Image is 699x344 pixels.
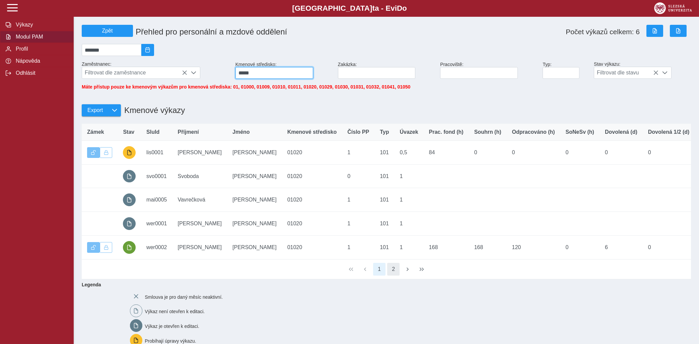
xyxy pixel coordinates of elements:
td: 01020 [282,188,342,212]
b: Legenda [79,279,688,290]
button: 2 [387,263,400,276]
span: Úvazek [400,129,418,135]
b: [GEOGRAPHIC_DATA] a - Evi [20,4,679,13]
span: Výkazy [14,22,68,28]
td: 168 [424,235,469,259]
td: Vavrečková [172,188,227,212]
td: 101 [374,141,394,165]
td: [PERSON_NAME] [227,188,282,212]
div: Kmenové středisko: [233,59,335,81]
button: 1 [373,263,386,276]
button: Zpět [82,25,133,37]
td: 0,5 [394,141,423,165]
span: Číslo PP [347,129,369,135]
td: 1 [394,235,423,259]
td: 168 [469,235,507,259]
button: Výkaz je odemčen. [87,242,100,253]
td: 0 [469,141,507,165]
span: SoNeSv (h) [566,129,594,135]
td: 0 [643,235,695,259]
td: 1 [342,188,374,212]
span: t [372,4,374,12]
span: Dovolená (d) [605,129,637,135]
td: 120 [507,235,560,259]
td: svo0001 [141,164,172,188]
span: Máte přístup pouze ke kmenovým výkazům pro kmenová střediska: 01, 01000, 01009, 01010, 01011, 010... [82,84,410,90]
div: Typ: [540,59,591,81]
td: [PERSON_NAME] [172,212,227,236]
span: Výkaz je otevřen k editaci. [145,324,199,329]
span: Stav [123,129,134,135]
span: Filtrovat dle stavu [594,67,658,78]
td: [PERSON_NAME] [172,141,227,165]
td: 101 [374,235,394,259]
td: 1 [342,141,374,165]
td: 1 [342,212,374,236]
td: 6 [600,235,643,259]
span: Modul PAM [14,34,68,40]
button: Uzamknout lze pouze výkaz, který je podepsán a schválen. [100,147,113,158]
button: Výkaz je odemčen. [87,147,100,158]
h1: Kmenové výkazy [121,102,185,118]
td: 1 [394,164,423,188]
span: Souhrn (h) [474,129,501,135]
span: Prac. fond (h) [429,129,464,135]
span: Jméno [232,129,250,135]
button: Export do Excelu [646,25,663,37]
td: lis0001 [141,141,172,165]
div: Stav výkazu: [591,59,694,81]
td: 01020 [282,141,342,165]
td: 1 [394,188,423,212]
button: probíhají úpravy [123,146,136,159]
button: prázdný [123,193,136,206]
td: 0 [342,164,374,188]
span: Zpět [85,28,130,34]
td: 0 [560,141,600,165]
button: 2025/08 [141,44,154,56]
span: o [402,4,407,12]
td: [PERSON_NAME] [227,212,282,236]
span: Dovolená 1/2 (d) [648,129,690,135]
td: [PERSON_NAME] [172,235,227,259]
span: Počet výkazů celkem: 6 [566,28,640,36]
span: Nápověda [14,58,68,64]
span: Výkaz není otevřen k editaci. [145,309,205,314]
td: 0 [507,141,560,165]
span: Kmenové středisko [287,129,337,135]
span: Smlouva je pro daný měsíc neaktivní. [145,294,223,299]
td: [PERSON_NAME] [227,141,282,165]
td: 101 [374,164,394,188]
td: 101 [374,212,394,236]
img: logo_web_su.png [654,2,692,14]
button: prázdný [123,217,136,230]
div: Zaměstnanec: [79,59,233,81]
button: Uzamknout lze pouze výkaz, který je podepsán a schválen. [100,242,113,253]
td: Svoboda [172,164,227,188]
td: 1 [394,212,423,236]
td: [PERSON_NAME] [227,235,282,259]
div: Zakázka: [335,59,438,81]
span: Export [87,107,103,113]
td: 01020 [282,235,342,259]
span: Probíhají úpravy výkazu. [145,338,196,343]
button: podepsáno [123,241,136,254]
div: Pracoviště: [437,59,540,81]
td: 01020 [282,212,342,236]
span: SluId [146,129,159,135]
span: Odhlásit [14,70,68,76]
td: 84 [424,141,469,165]
td: 101 [374,188,394,212]
button: prázdný [123,170,136,183]
td: 01020 [282,164,342,188]
td: mai0005 [141,188,172,212]
td: [PERSON_NAME] [227,164,282,188]
span: Odpracováno (h) [512,129,555,135]
span: Příjmení [178,129,199,135]
td: wer0002 [141,235,172,259]
span: D [397,4,402,12]
td: 0 [643,141,695,165]
td: 0 [600,141,643,165]
span: Profil [14,46,68,52]
button: Export [82,104,108,116]
td: 1 [342,235,374,259]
